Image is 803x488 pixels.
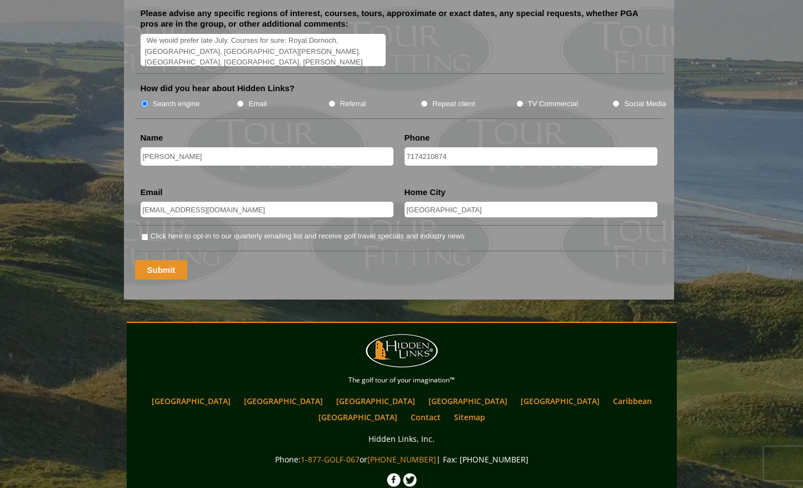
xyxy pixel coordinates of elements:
label: Referral [340,98,366,109]
p: Phone: or | Fax: [PHONE_NUMBER] [129,452,674,466]
a: 1-877-GOLF-067 [301,454,360,465]
label: Email [248,98,267,109]
label: Email [141,187,163,198]
label: Please advise any specific regions of interest, courses, tours, approximate or exact dates, any s... [141,8,657,29]
label: Social Media [624,98,666,109]
a: [GEOGRAPHIC_DATA] [146,393,236,409]
p: The golf tour of your imagination™ [129,374,674,386]
a: [GEOGRAPHIC_DATA] [313,409,403,425]
p: Hidden Links, Inc. [129,432,674,446]
a: Caribbean [607,393,657,409]
label: Phone [405,132,430,143]
a: [GEOGRAPHIC_DATA] [238,393,328,409]
a: [PHONE_NUMBER] [367,454,436,465]
a: Sitemap [448,409,491,425]
label: TV Commercial [528,98,578,109]
a: Contact [405,409,446,425]
label: Search engine [153,98,200,109]
label: How did you hear about Hidden Links? [141,83,295,94]
label: Repeat client [432,98,475,109]
a: [GEOGRAPHIC_DATA] [423,393,513,409]
a: [GEOGRAPHIC_DATA] [515,393,605,409]
input: Submit [135,260,188,280]
a: [GEOGRAPHIC_DATA] [331,393,421,409]
label: Home City [405,187,446,198]
img: Twitter [403,473,417,487]
img: Facebook [387,473,401,487]
label: Click here to opt-in to our quarterly emailing list and receive golf travel specials and industry... [151,231,465,242]
label: Name [141,132,163,143]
